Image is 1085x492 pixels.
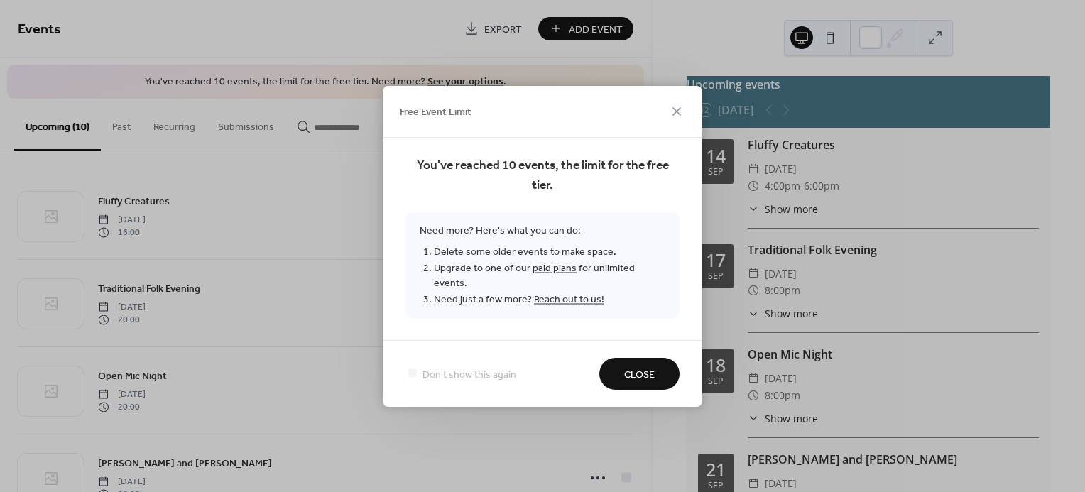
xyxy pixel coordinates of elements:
[434,244,665,260] li: Delete some older events to make space.
[599,358,680,390] button: Close
[533,258,577,278] a: paid plans
[534,290,604,309] a: Reach out to us!
[434,291,665,307] li: Need just a few more?
[405,212,680,318] span: Need more? Here's what you can do:
[624,367,655,382] span: Close
[434,260,665,291] li: Upgrade to one of our for unlimited events.
[422,367,516,382] span: Don't show this again
[400,105,471,120] span: Free Event Limit
[405,155,680,195] span: You've reached 10 events, the limit for the free tier.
